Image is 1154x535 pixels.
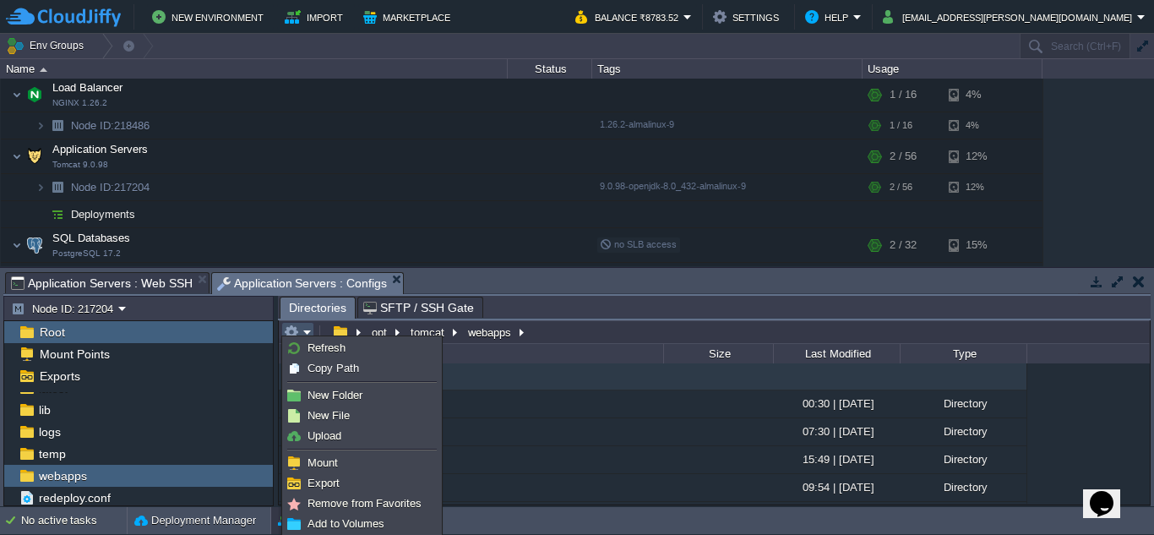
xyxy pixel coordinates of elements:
div: Type [901,344,1026,363]
img: AMDAwAAAACH5BAEAAAAALAAAAAABAAEAAAICRAEAOw== [46,263,69,289]
span: Remove from Favorites [308,497,422,510]
div: 4% [949,112,1004,139]
a: Node ID:217204 [69,180,152,194]
a: Export [285,474,439,493]
img: AMDAwAAAACH5BAEAAAAALAAAAAABAAEAAAICRAEAOw== [23,78,46,112]
button: Import [285,7,348,27]
div: 07:30 | [DATE] [773,418,900,445]
span: Tomcat 9.0.98 [52,160,108,170]
div: 09:54 | [DATE] [773,474,900,500]
a: Load BalancerNGINX 1.26.2 [51,81,125,94]
div: Name [280,344,663,363]
span: Node ID: [71,119,114,132]
a: Deployments [69,207,138,221]
img: AMDAwAAAACH5BAEAAAAALAAAAAABAAEAAAICRAEAOw== [35,201,46,227]
iframe: chat widget [1083,467,1137,518]
div: 00:30 | [DATE] [773,390,900,417]
button: opt [369,325,391,340]
span: Mount [308,456,338,469]
span: Application Servers : Configs [217,273,388,294]
div: 2 / 56 [890,139,917,173]
a: webapps [35,468,90,483]
a: Refresh [285,339,439,358]
img: AMDAwAAAACH5BAEAAAAALAAAAAABAAEAAAICRAEAOw== [12,228,22,262]
div: Directory [900,446,1026,472]
a: Node ID:218486 [69,118,152,133]
a: Root [36,325,68,340]
div: Usage [863,59,1042,79]
div: 12% [949,174,1004,200]
button: Balance ₹8783.52 [575,7,683,27]
a: temp [35,446,68,461]
button: Help [805,7,853,27]
a: Remove from Favorites [285,494,439,513]
button: Deployment Manager [134,512,256,529]
button: New Environment [152,7,269,27]
span: Add to Volumes [308,517,384,530]
div: 15:49 | [DATE] [773,446,900,472]
div: Status [509,59,591,79]
div: Directory [900,474,1026,500]
span: Application Servers [51,142,150,156]
span: Upload [308,429,341,442]
img: AMDAwAAAACH5BAEAAAAALAAAAAABAAEAAAICRAEAOw== [23,139,46,173]
a: Mount Points [36,347,112,362]
span: SQL Databases [51,231,133,245]
button: Node ID: 217204 [11,301,118,316]
a: New Folder [285,386,439,405]
span: Copy Path [308,362,359,374]
span: Refresh [308,341,346,354]
a: Mount [285,454,439,472]
span: Directories [289,298,346,319]
a: redeploy.conf [35,490,113,505]
span: NGINX 1.26.2 [52,98,107,108]
span: Application Servers : Web SSH [11,273,193,293]
span: SFTP / SSH Gate [363,298,474,318]
span: 1.26.2-almalinux-9 [600,119,674,129]
img: CloudJiffy [6,7,121,28]
button: webapps [465,325,515,340]
a: lib [35,402,53,418]
span: New Folder [308,389,362,401]
div: 1 / 16 [890,78,917,112]
a: Application ServersTomcat 9.0.98 [51,143,150,156]
img: AMDAwAAAACH5BAEAAAAALAAAAAABAAEAAAICRAEAOw== [12,139,22,173]
span: PostgreSQL 17.2 [52,248,121,259]
div: 15% [949,263,1004,289]
div: 15% [949,228,1004,262]
span: no SLB access [600,239,677,249]
div: Directory [900,418,1026,445]
span: 9.0.98-openjdk-8.0_432-almalinux-9 [600,181,746,191]
button: Env Groups [6,34,90,57]
div: Size [665,344,773,363]
span: New File [308,409,350,422]
div: 12% [949,139,1004,173]
a: New File [285,407,439,425]
a: Add to Volumes [285,515,439,533]
div: Tags [593,59,862,79]
button: Marketplace [363,7,455,27]
div: Last Modified [775,344,900,363]
img: AMDAwAAAACH5BAEAAAAALAAAAAABAAEAAAICRAEAOw== [40,68,47,72]
button: [EMAIL_ADDRESS][PERSON_NAME][DOMAIN_NAME] [883,7,1137,27]
div: Name [2,59,507,79]
input: Click to enter the path [279,320,1150,344]
span: Exports [36,368,83,384]
div: 2 / 32 [890,228,917,262]
a: SQL DatabasesPostgreSQL 17.2 [51,232,133,244]
img: AMDAwAAAACH5BAEAAAAALAAAAAABAAEAAAICRAEAOw== [46,201,69,227]
a: logs [35,424,63,439]
span: Node ID: [71,181,114,194]
a: Upload [285,427,439,445]
button: Settings [713,7,784,27]
img: AMDAwAAAACH5BAEAAAAALAAAAAABAAEAAAICRAEAOw== [46,174,69,200]
div: 2 / 32 [890,263,912,289]
img: AMDAwAAAACH5BAEAAAAALAAAAAABAAEAAAICRAEAOw== [35,263,46,289]
img: AMDAwAAAACH5BAEAAAAALAAAAAABAAEAAAICRAEAOw== [35,174,46,200]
